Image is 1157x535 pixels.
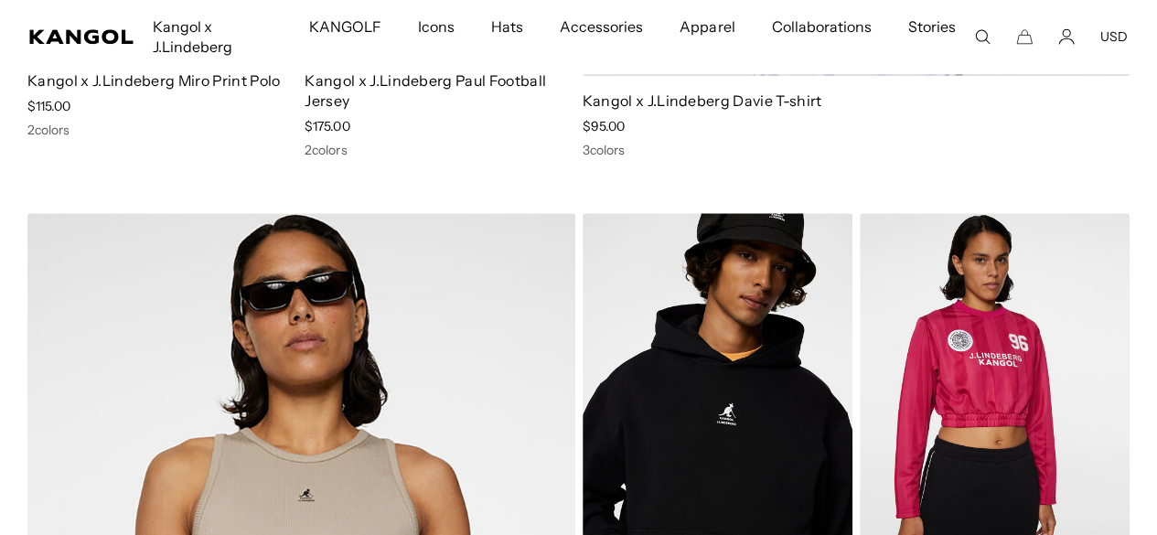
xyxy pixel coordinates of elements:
[27,122,297,138] div: 2 colors
[583,91,822,110] a: Kangol x J.Lindeberg Davie T-shirt
[583,118,625,134] span: $95.00
[1058,28,1075,45] a: Account
[974,28,991,45] summary: Search here
[305,142,574,158] div: 2 colors
[27,71,281,90] a: Kangol x J.Lindeberg Miro Print Polo
[29,29,134,44] a: Kangol
[1016,28,1033,45] button: Cart
[305,118,349,134] span: $175.00
[305,71,546,110] a: Kangol x J.Lindeberg Paul Football Jersey
[27,98,70,114] span: $115.00
[583,142,1130,158] div: 3 colors
[1100,28,1128,45] button: USD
